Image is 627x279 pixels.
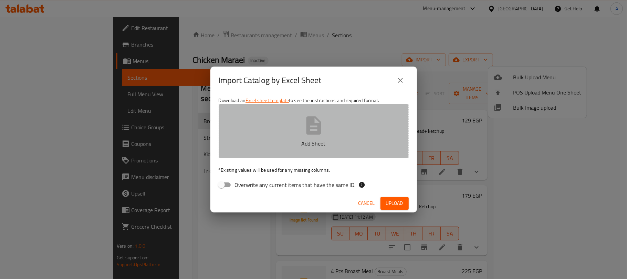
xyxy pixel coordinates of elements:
h2: Import Catalog by Excel Sheet [219,75,322,86]
span: Cancel [358,199,375,208]
button: Add Sheet [219,104,409,158]
button: close [392,72,409,89]
span: Upload [386,199,403,208]
div: Download an to see the instructions and required format. [210,94,417,194]
p: Add Sheet [229,139,398,148]
button: Upload [380,197,409,210]
p: Existing values will be used for any missing columns. [219,167,409,173]
svg: If the overwrite option isn't selected, then the items that match an existing ID will be ignored ... [358,181,365,188]
button: Cancel [356,197,378,210]
span: Overwrite any current items that have the same ID. [235,181,356,189]
a: Excel sheet template [245,96,289,105]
